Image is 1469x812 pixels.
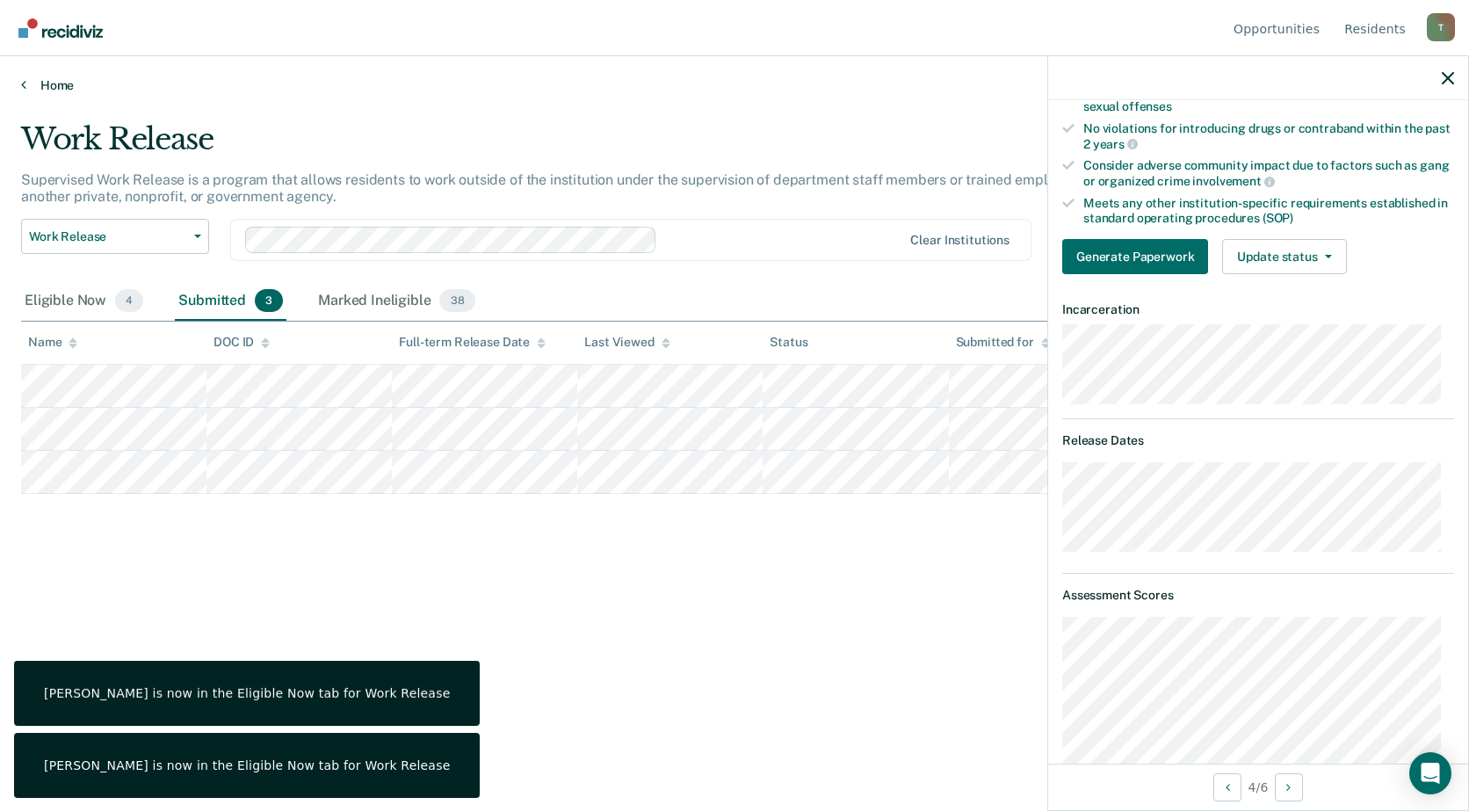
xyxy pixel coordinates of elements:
div: Consider adverse community impact due to factors such as gang or organized crime [1083,158,1454,188]
div: DOC ID [213,335,270,350]
div: Clear institutions [910,233,1009,248]
div: Submitted for [956,335,1050,350]
span: 38 [439,289,474,312]
button: Previous Opportunity [1213,773,1241,801]
div: Last Viewed [584,335,669,350]
span: offenses [1122,99,1172,113]
button: Profile dropdown button [1427,13,1455,41]
div: [PERSON_NAME] is now in the Eligible Now tab for Work Release [44,758,450,773]
a: Home [21,77,1448,93]
dt: Assessment Scores [1062,588,1454,603]
button: Generate Paperwork [1062,239,1208,274]
img: Recidiviz [18,18,103,38]
div: 4 / 6 [1048,764,1468,810]
div: [PERSON_NAME] is now in the Eligible Now tab for Work Release [44,685,450,701]
div: Eligible Now [21,282,147,321]
button: Update status [1222,239,1346,274]
div: Name [28,335,77,350]
dt: Release Dates [1062,433,1454,448]
span: 4 [115,289,143,312]
div: No violations for introducing drugs or contraband within the past 2 [1083,121,1454,151]
p: Supervised Work Release is a program that allows residents to work outside of the institution und... [21,171,1102,205]
div: Open Intercom Messenger [1409,752,1451,794]
span: years [1093,137,1138,151]
div: Status [770,335,807,350]
span: 3 [255,289,283,312]
div: Full-term Release Date [399,335,546,350]
span: Work Release [29,229,187,244]
button: Next Opportunity [1275,773,1303,801]
div: Meets any other institution-specific requirements established in standard operating procedures [1083,196,1454,226]
div: T [1427,13,1455,41]
div: Submitted [175,282,286,321]
div: Work Release [21,121,1123,171]
dt: Incarceration [1062,302,1454,317]
span: (SOP) [1263,211,1293,225]
div: Marked Ineligible [315,282,478,321]
span: involvement [1192,174,1274,188]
